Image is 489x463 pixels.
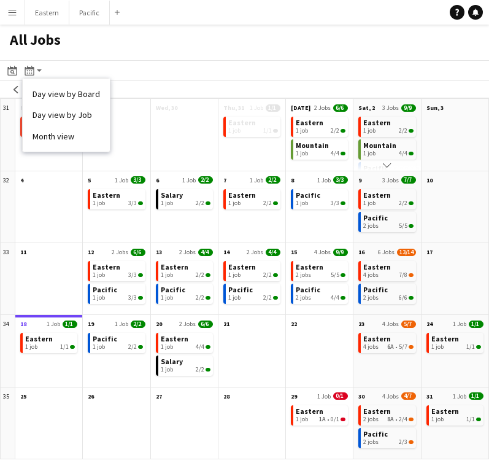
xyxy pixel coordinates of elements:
span: 2 Jobs [314,104,331,112]
span: 2/3 [409,440,414,444]
span: 17 [426,248,433,256]
span: 24 [426,320,433,328]
a: Month view [33,131,100,142]
span: 1 Job [182,176,196,184]
span: Eastern [93,190,120,200]
span: 1 Job [250,104,263,112]
span: Mountain [296,141,329,150]
span: 6/6 [198,321,213,328]
span: 1 job [228,200,241,207]
span: 1 job [431,343,444,351]
span: 1 job [431,416,444,423]
a: Mountain1 job4/4 [296,139,345,157]
a: Eastern1 job4/4 [161,333,210,351]
span: Eastern [25,334,53,343]
a: Eastern1 job3/3 [93,189,142,207]
span: 1 job [25,343,37,351]
span: 2/2 [263,271,272,279]
span: 2/2 [399,127,407,134]
span: 25 [20,392,26,400]
button: Pacific [69,1,110,25]
span: 2 jobs [296,294,311,302]
span: 0/1 [331,416,339,423]
span: 3/3 [331,200,339,207]
span: 29 [291,392,297,400]
div: 33 [1,243,15,315]
span: 1 Job [115,320,128,328]
span: Eastern [431,334,459,343]
a: Pacific1 job3/3 [296,189,345,207]
a: Day view by Job [33,109,100,120]
span: 1 Job [250,176,263,184]
span: 5/5 [331,271,339,279]
span: Salary [161,357,183,366]
span: 2/2 [196,200,204,207]
span: 2/2 [341,129,345,133]
span: 3/3 [128,294,137,302]
a: Eastern1 job2/2 [228,261,278,279]
span: 10 [426,176,433,184]
span: Pacific [93,285,117,294]
span: 4/4 [198,249,213,256]
a: Pacific2 jobs2/3 [363,428,413,446]
div: 31 [1,99,15,171]
span: 3/3 [131,176,145,184]
span: 2/2 [206,273,210,277]
span: 1/1 [469,392,483,400]
a: Eastern1 job3/3 [93,261,142,279]
a: Salary1 job2/2 [161,189,210,207]
span: Wed, 30 [156,104,177,112]
span: 1 job [161,200,173,207]
span: 22 [291,320,297,328]
span: 30 [358,392,364,400]
span: 4/4 [409,152,414,155]
span: 1 job [161,366,173,373]
span: 1 job [296,127,308,134]
span: 2/2 [263,200,272,207]
span: 1 job [161,294,173,302]
span: 14 [223,248,229,256]
span: 3/3 [341,201,345,205]
span: 1 job [93,294,105,302]
span: Pacific [161,285,185,294]
span: 2 jobs [363,416,379,423]
span: 9 [358,176,361,184]
span: 4 jobs [363,343,379,351]
span: 1 job [161,343,173,351]
div: 32 [1,171,15,243]
span: 2/2 [399,200,407,207]
span: 3/3 [333,176,348,184]
div: • [296,416,345,423]
span: 4/4 [399,150,407,157]
span: 11 [20,248,26,256]
span: 5/5 [409,224,414,228]
span: 3/3 [128,271,137,279]
span: 27 [156,392,162,400]
span: Eastern [363,118,391,127]
span: 1 job [363,150,375,157]
span: 5/5 [341,273,345,277]
span: 4/4 [331,294,339,302]
span: 2/2 [196,366,204,373]
span: 28 [223,392,229,400]
span: 2/2 [263,294,272,302]
span: 5/7 [399,343,407,351]
span: 2 jobs [363,438,379,446]
span: 6/6 [399,294,407,302]
span: 3/3 [128,200,137,207]
span: 2/2 [206,368,210,372]
span: 1A [319,416,326,423]
a: Pacific1 job2/2 [93,333,142,351]
span: 2/4 [409,418,414,421]
span: 1/1 [476,418,481,421]
span: Eastern [363,407,391,416]
span: 20 [156,320,162,328]
span: 1 Job [47,320,60,328]
a: Salary1 job2/2 [161,356,210,373]
a: Pacific1 job2/2 [228,284,278,302]
span: 2/2 [131,321,145,328]
span: Pacific [93,334,117,343]
span: Sat, 2 [358,104,375,112]
span: 3/3 [138,296,143,300]
span: 1 job [363,200,375,207]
